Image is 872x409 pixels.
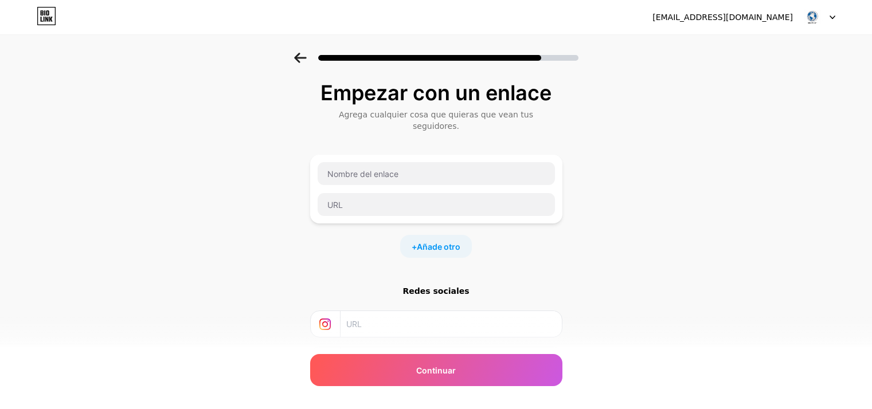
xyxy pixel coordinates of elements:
input: URL [346,347,554,373]
font: [EMAIL_ADDRESS][DOMAIN_NAME] [652,13,793,22]
font: Agrega cualquier cosa que quieras que vean tus seguidores. [339,110,533,131]
input: URL [318,193,555,216]
input: URL [346,383,554,409]
font: + [412,242,417,251]
font: Continuar [416,365,456,375]
img: grupo_ilt [801,6,823,28]
input: URL [346,311,554,337]
font: Redes sociales [402,286,469,296]
font: Empezar con un enlace [320,80,552,105]
font: Añade otro [417,242,460,251]
input: Nombre del enlace [318,162,555,185]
